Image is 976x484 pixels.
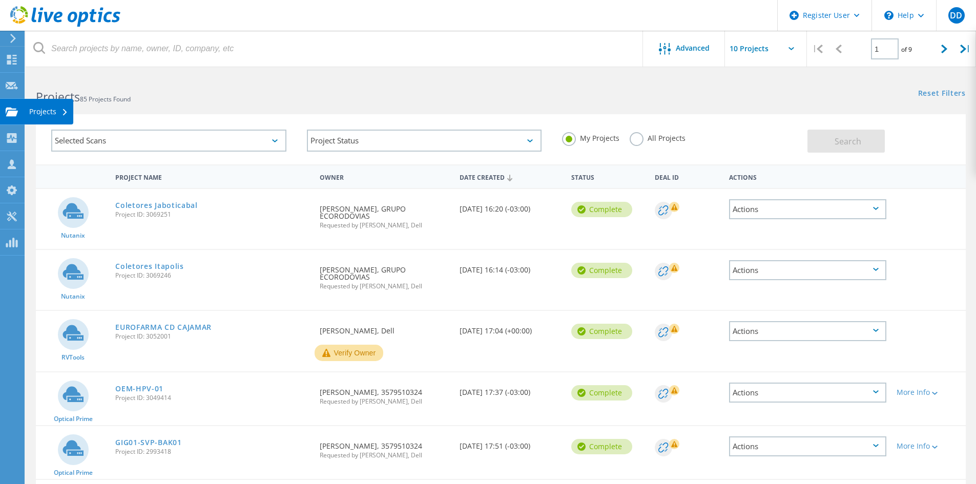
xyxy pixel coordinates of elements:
label: My Projects [562,132,619,142]
a: OEM-HPV-01 [115,385,163,392]
div: Complete [571,324,632,339]
span: Project ID: 2993418 [115,449,309,455]
a: GIG01-SVP-BAK01 [115,439,182,446]
span: Advanced [676,45,710,52]
span: RVTools [61,354,85,361]
label: All Projects [630,132,686,142]
div: More Info [897,389,961,396]
a: EUROFARMA CD CAJAMAR [115,324,212,331]
div: Complete [571,439,632,454]
div: Actions [729,260,886,280]
div: Actions [729,436,886,456]
div: [DATE] 17:37 (-03:00) [454,372,566,406]
div: Project Status [307,130,542,152]
span: Optical Prime [54,470,93,476]
span: Requested by [PERSON_NAME], Dell [320,222,449,228]
div: [PERSON_NAME], 3579510324 [315,372,454,415]
div: Date Created [454,167,566,186]
span: Requested by [PERSON_NAME], Dell [320,398,449,405]
a: Coletores Itapolis [115,263,184,270]
button: Search [807,130,885,153]
div: Complete [571,385,632,401]
div: Actions [724,167,891,186]
span: 85 Projects Found [80,95,131,103]
a: Coletores Jaboticabal [115,202,198,209]
div: [DATE] 16:14 (-03:00) [454,250,566,284]
div: [DATE] 17:51 (-03:00) [454,426,566,460]
svg: \n [884,11,894,20]
div: | [955,31,976,67]
div: Project Name [110,167,315,186]
div: [PERSON_NAME], 3579510324 [315,426,454,469]
div: Actions [729,383,886,403]
div: Projects [29,108,68,115]
div: Complete [571,263,632,278]
span: Search [835,136,861,147]
span: Requested by [PERSON_NAME], Dell [320,283,449,289]
div: | [807,31,828,67]
div: Actions [729,321,886,341]
div: [DATE] 16:20 (-03:00) [454,189,566,223]
div: Owner [315,167,454,186]
div: More Info [897,443,961,450]
button: Verify Owner [315,345,383,361]
div: Status [566,167,650,186]
div: Deal Id [650,167,724,186]
a: Reset Filters [918,90,966,98]
input: Search projects by name, owner, ID, company, etc [26,31,643,67]
span: Project ID: 3049414 [115,395,309,401]
b: Projects [36,89,80,105]
div: [DATE] 17:04 (+00:00) [454,311,566,345]
a: Live Optics Dashboard [10,22,120,29]
span: DD [950,11,962,19]
span: Project ID: 3052001 [115,333,309,340]
div: Selected Scans [51,130,286,152]
span: Project ID: 3069246 [115,272,309,279]
div: [PERSON_NAME], GRUPO ECORODOVIAS [315,189,454,239]
div: Actions [729,199,886,219]
div: [PERSON_NAME], GRUPO ECORODOVIAS [315,250,454,300]
span: Optical Prime [54,416,93,422]
span: Requested by [PERSON_NAME], Dell [320,452,449,458]
span: of 9 [901,45,912,54]
div: Complete [571,202,632,217]
span: Project ID: 3069251 [115,212,309,218]
div: [PERSON_NAME], Dell [315,311,454,345]
span: Nutanix [61,293,85,300]
span: Nutanix [61,233,85,239]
